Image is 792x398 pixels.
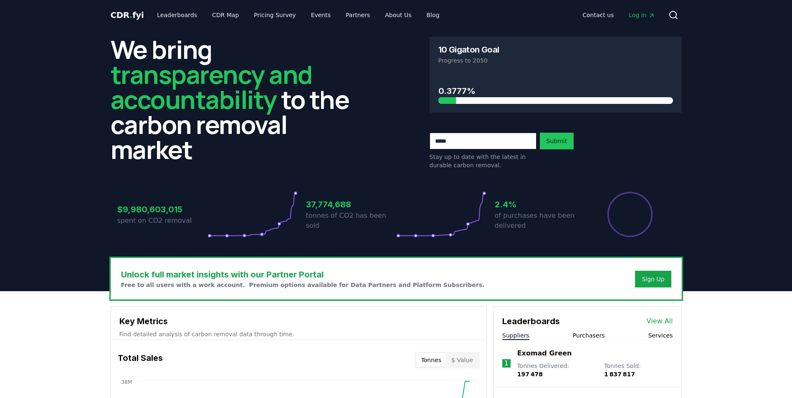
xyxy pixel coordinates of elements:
h3: Unlock full market insights with our Partner Portal [121,268,485,281]
a: Events [304,8,337,23]
a: About Us [378,8,418,23]
span: . [129,10,132,20]
button: Suppliers [502,331,529,340]
p: Tonnes Delivered : [517,362,596,378]
h3: 10 Gigaton Goal [438,45,499,54]
h3: Key Metrics [119,315,478,327]
a: Log in [622,8,661,23]
button: Submit [540,133,574,149]
h3: Leaderboards [502,315,560,327]
p: spent on CO2 removal [117,216,207,226]
div: Percentage of sales delivered [607,191,653,238]
h3: 37,774,688 [306,198,396,211]
a: Leaderboards [150,8,204,23]
span: 1 837 817 [604,371,635,378]
a: Sign Up [642,275,664,283]
button: $ Value [446,353,478,367]
a: View All [647,316,673,326]
p: Stay up to date with the latest in durable carbon removal. [430,153,536,169]
a: Contact us [576,8,620,23]
span: transparency and accountability [111,57,312,116]
tspan: 38M [121,379,132,385]
button: Sign Up [635,271,671,287]
a: CDR Map [205,8,245,23]
button: Services [648,331,673,340]
a: CDR.fyi [111,9,144,21]
p: Progress to 2050 [438,56,673,65]
p: of purchases have been delivered [495,211,585,231]
a: Partners [339,8,377,23]
span: CDR fyi [111,10,144,20]
nav: Main [150,8,446,23]
button: Purchasers [573,331,605,340]
button: Tonnes [416,353,446,367]
p: tonnes of CO2 has been sold [306,211,396,231]
span: 197 478 [517,371,543,378]
h3: Total Sales [118,352,163,368]
h3: $9,980,603,015 [117,203,207,216]
h2: We bring to the carbon removal market [111,37,363,162]
a: Pricing Survey [247,8,302,23]
p: 1 [504,358,509,368]
p: Find detailed analysis of carbon removal data through time. [119,330,478,338]
a: Exomad Green [517,348,572,358]
p: Free to all users with a work account. Premium options available for Data Partners and Platform S... [121,281,485,289]
nav: Main [576,8,661,23]
h3: 0.3777% [438,85,673,97]
p: Tonnes Sold : [604,362,673,378]
h3: 2.4% [495,198,585,211]
a: Blog [420,8,446,23]
span: Log in [629,11,655,19]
